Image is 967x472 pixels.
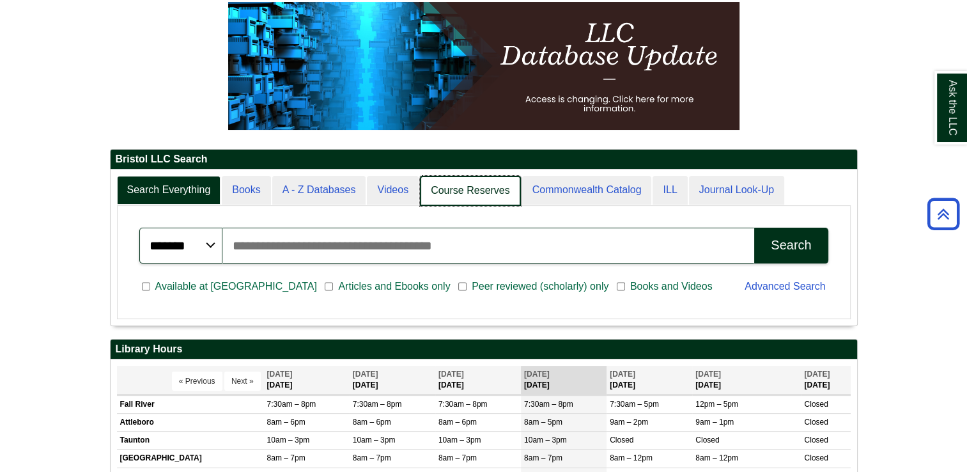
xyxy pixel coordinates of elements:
[524,418,562,427] span: 8am – 5pm
[117,414,264,432] td: Attleboro
[771,238,811,253] div: Search
[804,370,830,379] span: [DATE]
[111,150,857,169] h2: Bristol LLC Search
[353,400,402,409] span: 7:30am – 8pm
[524,436,567,444] span: 10am – 3pm
[267,370,293,379] span: [DATE]
[224,372,261,391] button: Next »
[367,176,419,205] a: Videos
[267,418,306,427] span: 8am – 6pm
[692,366,801,395] th: [DATE]
[923,205,964,223] a: Back to Top
[353,436,396,444] span: 10am – 3pm
[142,281,150,292] input: Available at [GEOGRAPHIC_DATA]
[333,279,455,294] span: Articles and Ebooks only
[610,370,635,379] span: [DATE]
[610,418,648,427] span: 9am – 2pm
[695,436,719,444] span: Closed
[804,400,828,409] span: Closed
[689,176,784,205] a: Journal Look-Up
[653,176,687,205] a: ILL
[117,176,221,205] a: Search Everything
[267,453,306,462] span: 8am – 7pm
[420,176,521,206] a: Course Reserves
[695,453,738,462] span: 8am – 12pm
[172,372,222,391] button: « Previous
[272,176,366,205] a: A - Z Databases
[521,366,607,395] th: [DATE]
[467,279,614,294] span: Peer reviewed (scholarly) only
[610,400,659,409] span: 7:30am – 5pm
[610,453,653,462] span: 8am – 12pm
[117,450,264,468] td: [GEOGRAPHIC_DATA]
[438,400,488,409] span: 7:30am – 8pm
[607,366,692,395] th: [DATE]
[524,400,573,409] span: 7:30am – 8pm
[264,366,350,395] th: [DATE]
[617,281,625,292] input: Books and Videos
[438,370,464,379] span: [DATE]
[524,370,550,379] span: [DATE]
[222,176,270,205] a: Books
[804,453,828,462] span: Closed
[353,418,391,427] span: 8am – 6pm
[111,340,857,359] h2: Library Hours
[524,453,562,462] span: 8am – 7pm
[267,400,316,409] span: 7:30am – 8pm
[435,366,521,395] th: [DATE]
[804,436,828,444] span: Closed
[267,436,310,444] span: 10am – 3pm
[353,370,378,379] span: [DATE]
[117,395,264,413] td: Fall River
[625,279,718,294] span: Books and Videos
[458,281,467,292] input: Peer reviewed (scholarly) only
[804,418,828,427] span: Closed
[117,432,264,450] td: Taunton
[610,436,633,444] span: Closed
[695,400,738,409] span: 12pm – 5pm
[325,281,333,292] input: Articles and Ebooks only
[438,453,477,462] span: 8am – 7pm
[350,366,435,395] th: [DATE]
[438,418,477,427] span: 8am – 6pm
[745,281,825,292] a: Advanced Search
[438,436,481,444] span: 10am – 3pm
[522,176,652,205] a: Commonwealth Catalog
[695,418,734,427] span: 9am – 1pm
[801,366,850,395] th: [DATE]
[150,279,322,294] span: Available at [GEOGRAPHIC_DATA]
[695,370,721,379] span: [DATE]
[228,2,739,130] img: HTML tutorial
[754,228,828,264] button: Search
[353,453,391,462] span: 8am – 7pm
